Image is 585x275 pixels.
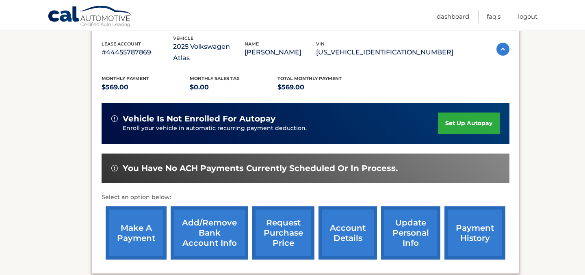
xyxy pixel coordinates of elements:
p: $569.00 [277,82,366,93]
span: name [245,41,259,47]
span: Monthly sales Tax [190,76,240,81]
a: update personal info [381,206,440,260]
a: make a payment [106,206,167,260]
p: #44455787869 [102,47,173,58]
p: 2025 Volkswagen Atlas [173,41,245,64]
a: Dashboard [437,10,469,23]
a: FAQ's [487,10,500,23]
p: Enroll your vehicle in automatic recurring payment deduction. [123,124,438,133]
span: Monthly Payment [102,76,149,81]
p: [US_VEHICLE_IDENTIFICATION_NUMBER] [316,47,453,58]
span: vin [316,41,325,47]
p: $569.00 [102,82,190,93]
span: vehicle [173,35,193,41]
span: You have no ACH payments currently scheduled or in process. [123,163,398,173]
p: Select an option below: [102,193,509,202]
a: request purchase price [252,206,314,260]
p: $0.00 [190,82,278,93]
a: set up autopay [438,113,500,134]
a: Logout [518,10,537,23]
p: [PERSON_NAME] [245,47,316,58]
a: Cal Automotive [48,5,133,29]
a: account details [318,206,377,260]
img: accordion-active.svg [496,43,509,56]
a: Add/Remove bank account info [171,206,248,260]
img: alert-white.svg [111,165,118,171]
a: payment history [444,206,505,260]
span: vehicle is not enrolled for autopay [123,114,275,124]
img: alert-white.svg [111,115,118,122]
span: Total Monthly Payment [277,76,342,81]
span: lease account [102,41,141,47]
